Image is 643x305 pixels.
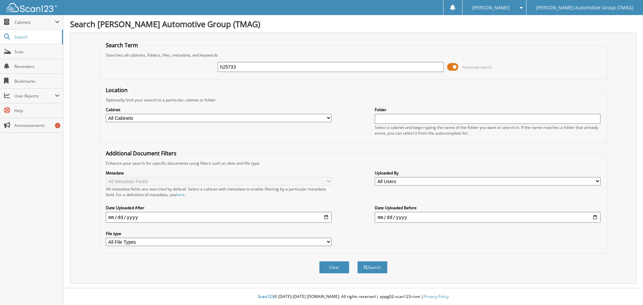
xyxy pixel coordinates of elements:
[14,64,60,69] span: Reminders
[102,42,141,49] legend: Search Term
[7,3,57,12] img: scan123-logo-white.svg
[63,289,643,305] div: © [DATE]-[DATE] [DOMAIN_NAME]. All rights reserved | appg02-scan123-com |
[106,231,332,236] label: File type
[102,160,604,166] div: Enhance your search for specific documents using filters such as date and file type.
[357,261,387,274] button: Search
[536,6,633,10] span: [PERSON_NAME] Automotive Group (TMAG)
[14,34,59,40] span: Search
[14,78,60,84] span: Bookmarks
[102,97,604,103] div: Optionally limit your search to a particular cabinet or folder
[176,192,185,198] a: here
[258,294,274,299] span: Scan123
[462,65,492,70] span: Advanced Search
[375,212,600,223] input: end
[14,93,55,99] span: User Reports
[14,123,60,128] span: Announcements
[424,294,449,299] a: Privacy Policy
[70,18,636,29] h1: Search [PERSON_NAME] Automotive Group (TMAG)
[14,49,60,55] span: Scan
[375,107,600,112] label: Folder
[102,86,131,94] legend: Location
[375,125,600,136] div: Select a cabinet and begin typing the name of the folder you want to search in. If the name match...
[375,170,600,176] label: Uploaded By
[14,19,55,25] span: Cabinets
[106,186,332,198] div: All metadata fields are searched by default. Select a cabinet with metadata to enable filtering b...
[610,273,643,305] iframe: Chat Widget
[472,6,510,10] span: [PERSON_NAME]
[106,212,332,223] input: start
[319,261,349,274] button: Clear
[55,123,60,128] div: 1
[106,107,332,112] label: Cabinet
[102,52,604,58] div: Searches all cabinets, folders, files, metadata, and keywords
[14,108,60,113] span: Help
[106,170,332,176] label: Metadata
[102,150,180,157] legend: Additional Document Filters
[375,205,600,211] label: Date Uploaded Before
[106,205,332,211] label: Date Uploaded After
